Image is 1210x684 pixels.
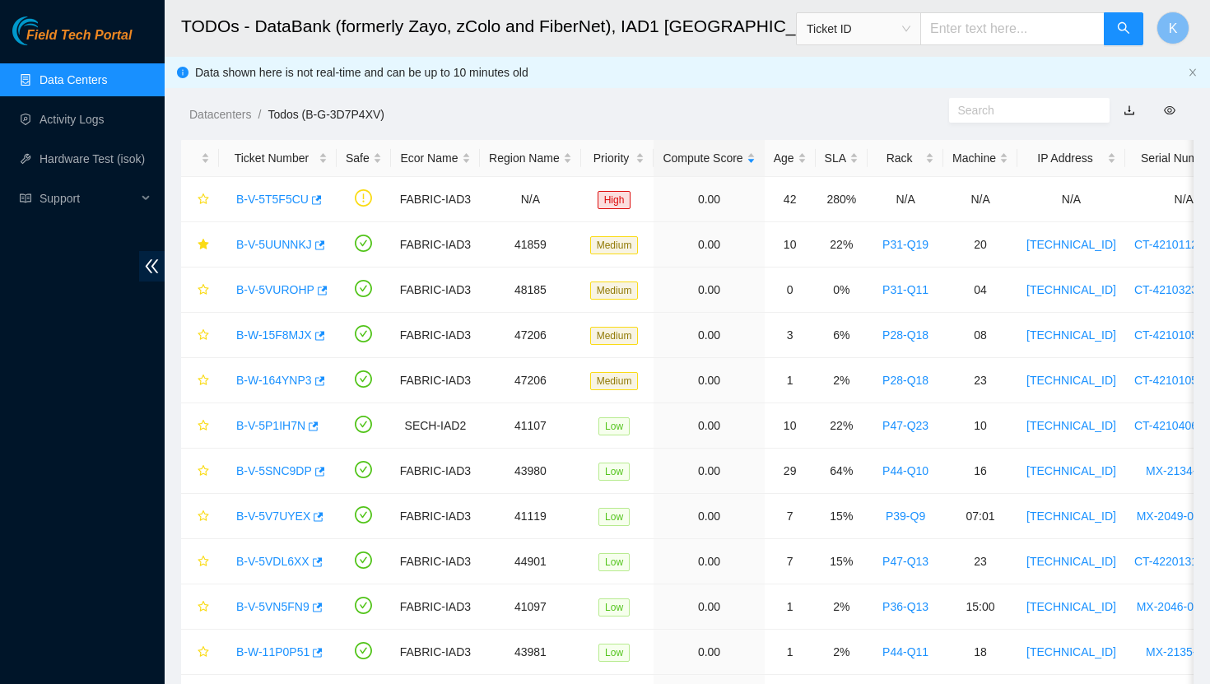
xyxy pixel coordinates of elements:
[391,584,480,630] td: FABRIC-IAD3
[816,630,868,675] td: 2%
[198,239,209,252] span: star
[198,556,209,569] span: star
[816,268,868,313] td: 0%
[882,238,928,251] a: P31-Q19
[816,449,868,494] td: 64%
[765,222,816,268] td: 10
[198,646,209,659] span: star
[1026,600,1116,613] a: [TECHNICAL_ID]
[654,268,764,313] td: 0.00
[40,152,145,165] a: Hardware Test (isok)
[40,73,107,86] a: Data Centers
[882,283,928,296] a: P31-Q11
[943,177,1017,222] td: N/A
[190,639,210,665] button: star
[355,597,372,614] span: check-circle
[943,449,1017,494] td: 16
[236,600,309,613] a: B-V-5VN5FN9
[12,16,83,45] img: Akamai Technologies
[816,584,868,630] td: 2%
[139,251,165,282] span: double-left
[190,548,210,575] button: star
[190,322,210,348] button: star
[598,417,630,435] span: Low
[920,12,1105,45] input: Enter text here...
[958,101,1088,119] input: Search
[258,108,261,121] span: /
[236,464,312,477] a: B-V-5SNC9DP
[236,645,309,658] a: B-W-11P0P51
[765,177,816,222] td: 42
[598,553,630,571] span: Low
[943,584,1017,630] td: 15:00
[590,372,639,390] span: Medium
[236,283,314,296] a: B-V-5VUROHP
[943,358,1017,403] td: 23
[868,177,943,222] td: N/A
[391,177,480,222] td: FABRIC-IAD3
[355,370,372,388] span: check-circle
[480,539,581,584] td: 44901
[1026,328,1116,342] a: [TECHNICAL_ID]
[765,494,816,539] td: 7
[765,403,816,449] td: 10
[190,367,210,393] button: star
[590,236,639,254] span: Medium
[1017,177,1125,222] td: N/A
[765,584,816,630] td: 1
[943,630,1017,675] td: 18
[198,601,209,614] span: star
[882,464,928,477] a: P44-Q10
[886,510,925,523] a: P39-Q9
[1026,419,1116,432] a: [TECHNICAL_ID]
[189,108,251,121] a: Datacenters
[765,313,816,358] td: 3
[943,268,1017,313] td: 04
[765,539,816,584] td: 7
[355,416,372,433] span: check-circle
[590,327,639,345] span: Medium
[391,313,480,358] td: FABRIC-IAD3
[190,458,210,484] button: star
[598,191,631,209] span: High
[40,182,137,215] span: Support
[355,461,372,478] span: check-circle
[236,555,309,568] a: B-V-5VDL6XX
[882,600,928,613] a: P36-Q13
[943,403,1017,449] td: 10
[598,463,630,481] span: Low
[654,494,764,539] td: 0.00
[20,193,31,204] span: read
[654,313,764,358] td: 0.00
[355,506,372,523] span: check-circle
[882,555,928,568] a: P47-Q13
[598,644,630,662] span: Low
[654,358,764,403] td: 0.00
[198,510,209,523] span: star
[654,584,764,630] td: 0.00
[816,494,868,539] td: 15%
[480,630,581,675] td: 43981
[391,494,480,539] td: FABRIC-IAD3
[391,630,480,675] td: FABRIC-IAD3
[816,222,868,268] td: 22%
[882,328,928,342] a: P28-Q18
[816,177,868,222] td: 280%
[355,325,372,342] span: check-circle
[236,238,312,251] a: B-V-5UUNNKJ
[654,403,764,449] td: 0.00
[190,186,210,212] button: star
[943,539,1017,584] td: 23
[1026,645,1116,658] a: [TECHNICAL_ID]
[12,30,132,51] a: Akamai TechnologiesField Tech Portal
[268,108,384,121] a: Todos (B-G-3D7P4XV)
[882,419,928,432] a: P47-Q23
[480,403,581,449] td: 41107
[1026,283,1116,296] a: [TECHNICAL_ID]
[355,235,372,252] span: check-circle
[882,374,928,387] a: P28-Q18
[816,358,868,403] td: 2%
[765,449,816,494] td: 29
[236,193,309,206] a: B-V-5T5F5CU
[391,222,480,268] td: FABRIC-IAD3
